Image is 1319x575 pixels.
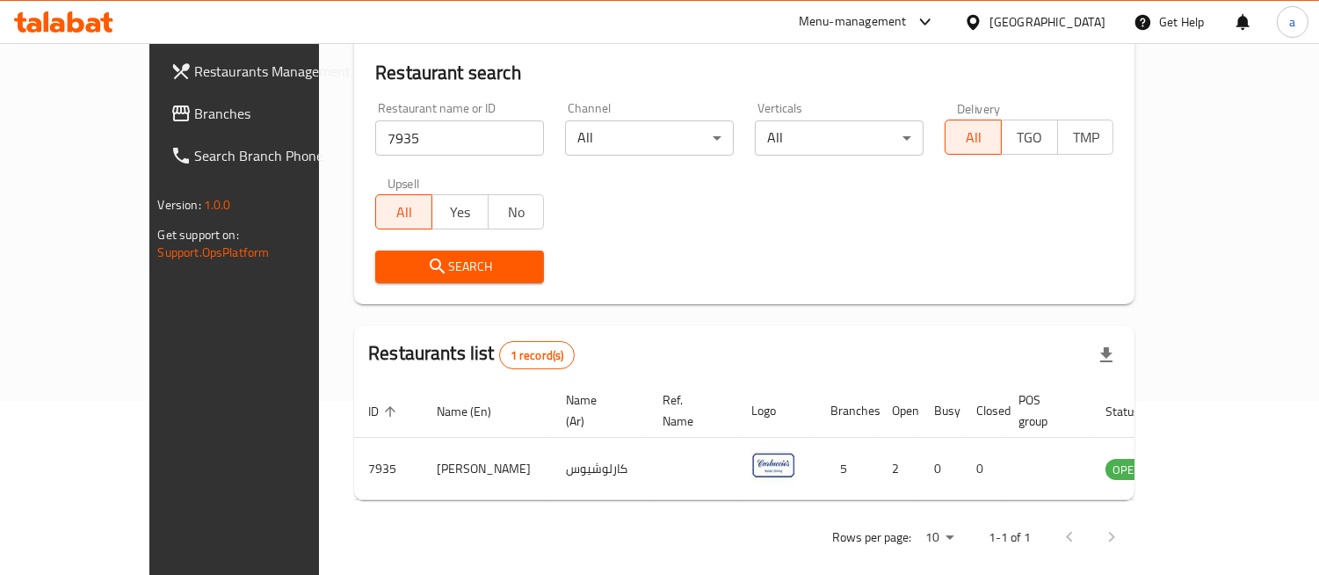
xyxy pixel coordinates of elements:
span: POS group [1018,389,1070,432]
td: [PERSON_NAME] [423,438,552,500]
button: All [375,194,432,229]
div: OPEN [1105,459,1149,480]
span: 1 record(s) [500,347,575,364]
span: Get support on: [158,223,239,246]
th: Logo [737,384,816,438]
span: TGO [1009,125,1051,150]
span: a [1289,12,1295,32]
td: 0 [920,438,962,500]
button: All [945,120,1002,155]
span: All [953,125,995,150]
span: OPEN [1105,460,1149,480]
span: No [496,200,538,225]
input: Search for restaurant name or ID.. [375,120,544,156]
td: 7935 [354,438,423,500]
th: Busy [920,384,962,438]
span: Branches [195,103,356,124]
div: Total records count [499,341,576,369]
span: TMP [1065,125,1107,150]
span: Restaurants Management [195,61,356,82]
span: Yes [439,200,482,225]
span: 1.0.0 [204,193,231,216]
a: Support.OpsPlatform [158,241,270,264]
p: 1-1 of 1 [989,527,1031,549]
button: Search [375,251,544,283]
span: Name (Ar) [566,389,627,432]
td: 0 [962,438,1004,500]
td: 5 [816,438,878,500]
td: كارلوشيوس [552,438,649,500]
label: Upsell [388,177,420,189]
button: TMP [1057,120,1114,155]
h2: Restaurant search [375,60,1113,86]
div: [GEOGRAPHIC_DATA] [989,12,1105,32]
span: ID [368,401,402,422]
img: Carluccio's [751,443,795,487]
th: Open [878,384,920,438]
div: All [565,120,734,156]
div: All [755,120,924,156]
span: Version: [158,193,201,216]
p: Rows per page: [832,527,911,549]
span: Ref. Name [663,389,716,432]
span: Search [389,256,530,278]
span: Name (En) [437,401,514,422]
a: Branches [156,92,370,135]
td: 2 [878,438,920,500]
button: TGO [1001,120,1058,155]
div: Export file [1085,334,1127,376]
div: Menu-management [799,11,907,33]
span: Status [1105,401,1163,422]
h2: Restaurants list [368,340,575,369]
div: Rows per page: [918,525,960,551]
th: Branches [816,384,878,438]
label: Delivery [957,102,1001,114]
button: Yes [431,194,489,229]
button: No [488,194,545,229]
th: Closed [962,384,1004,438]
table: enhanced table [354,384,1244,500]
a: Search Branch Phone [156,135,370,177]
span: All [383,200,425,225]
a: Restaurants Management [156,50,370,92]
span: Search Branch Phone [195,145,356,166]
